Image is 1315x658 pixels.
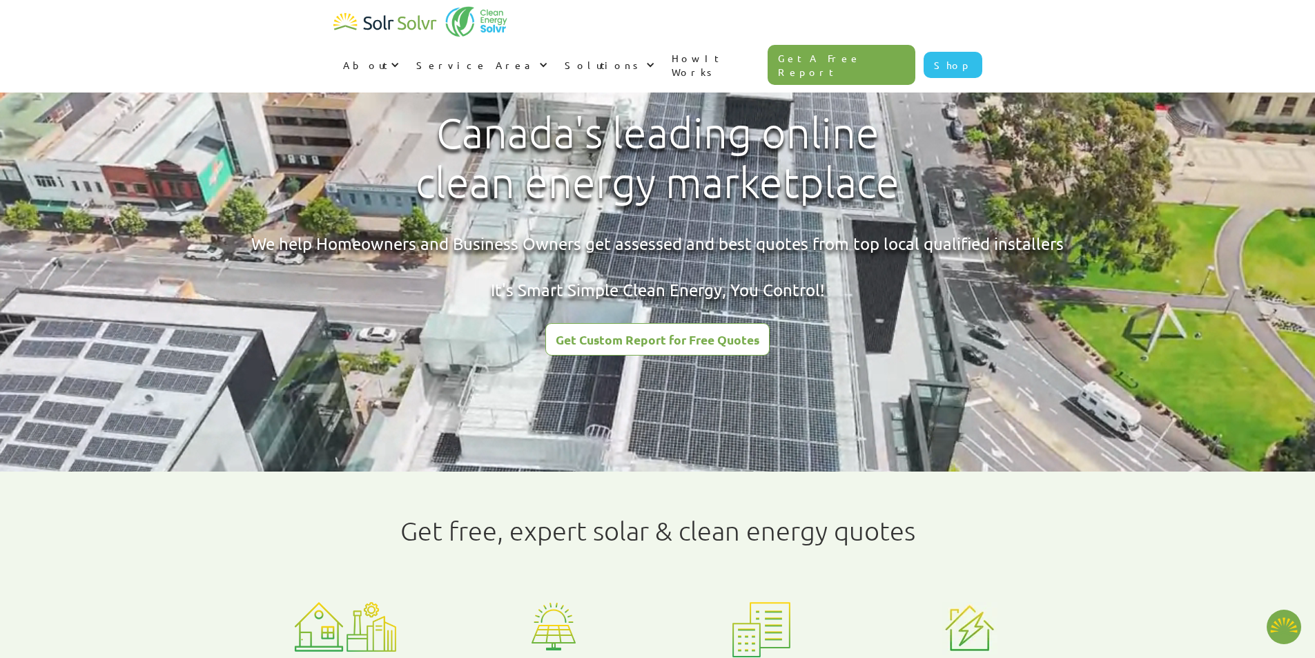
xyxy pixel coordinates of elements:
[400,516,915,546] h1: Get free, expert solar & clean energy quotes
[407,44,555,86] div: Service Area
[768,45,915,85] a: Get A Free Report
[555,44,662,86] div: Solutions
[662,37,768,93] a: How It Works
[545,323,770,356] a: Get Custom Report for Free Quotes
[416,58,536,72] div: Service Area
[556,333,759,346] div: Get Custom Report for Free Quotes
[333,44,407,86] div: About
[565,58,643,72] div: Solutions
[1267,610,1301,644] img: 1702586718.png
[1267,610,1301,644] button: Open chatbot widget
[924,52,982,78] a: Shop
[343,58,387,72] div: About
[251,232,1064,302] div: We help Homeowners and Business Owners get assessed and best quotes from top local qualified inst...
[404,108,911,208] h1: Canada's leading online clean energy marketplace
